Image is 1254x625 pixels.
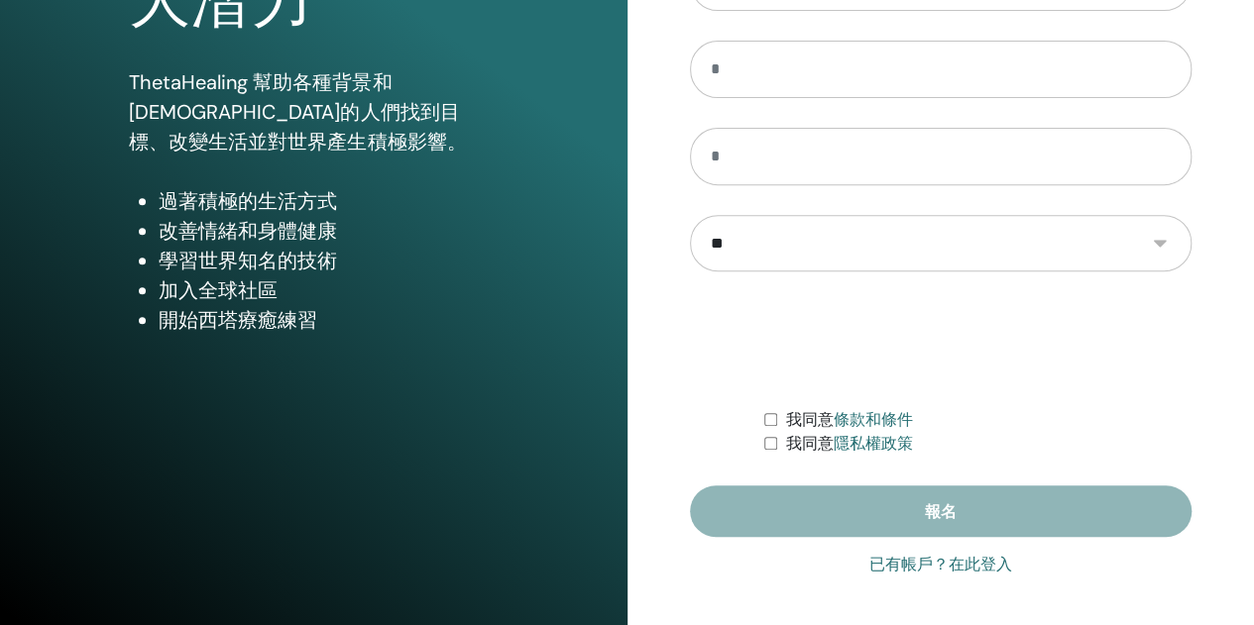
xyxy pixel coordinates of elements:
[869,553,1012,576] a: 已有帳戶？在此登入
[785,410,833,429] font: 我同意
[159,248,337,273] font: 學習世界知名的技術
[790,301,1091,378] iframe: 驗證碼
[785,434,833,453] font: 我同意
[833,410,912,429] a: 條款和條件
[159,218,337,244] font: 改善情緒和身體健康
[833,434,912,453] a: 隱私權政策
[129,69,466,155] font: ThetaHealing 幫助各種背景和[DEMOGRAPHIC_DATA]的人們找到目標、改變生活並對世界產生積極影響。
[159,277,278,303] font: 加入全球社區
[159,307,317,333] font: 開始西塔療癒練習
[159,188,337,214] font: 過著積極的生活方式
[869,555,1012,573] font: 已有帳戶？在此登入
